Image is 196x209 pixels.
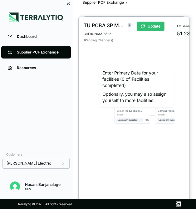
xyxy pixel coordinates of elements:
[159,119,182,122] div: Upstream Supplier
[158,108,188,124] div: Siemens Process (Electronics)SiliconUpstream Supplier
[84,32,129,36] div: GHE10126AA/6522
[117,110,143,112] div: Silicon Production (Metallurgical)
[158,110,184,112] div: Siemens Process (Electronics)
[102,91,171,104] div: Optionally, you may also assign yourself to more facilities.
[137,22,164,31] button: Update
[84,38,113,42] div: 1 Pending Change(s)
[158,113,184,116] div: Silicon
[117,108,147,124] div: Silicon Production (Metallurgical)SiliconUpstream Supplier0%
[117,113,143,116] div: Silicon
[145,119,149,122] div: 0 %
[84,22,124,29] div: TU PCBA 3P MLOGIC 2.3
[177,30,190,37] div: 51.23
[118,119,141,122] div: Upstream Supplier
[102,70,171,89] div: Enter Primary Data for your facilities ( 0 of 1 Facilities completed)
